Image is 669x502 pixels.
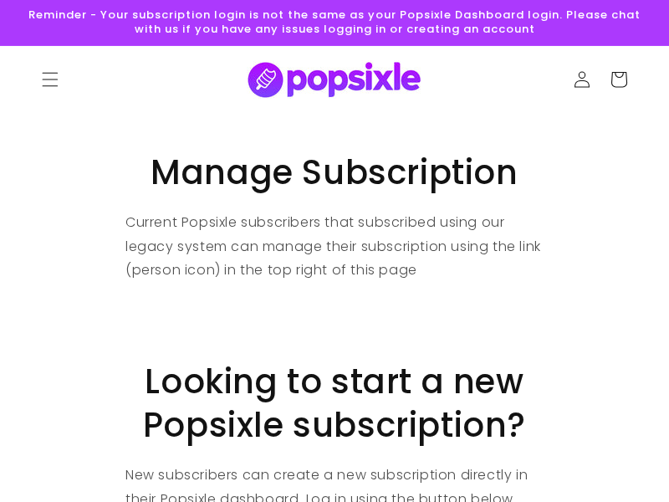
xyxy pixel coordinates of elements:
[125,211,544,283] p: Current Popsixle subscribers that subscribed using our legacy system can manage their subscriptio...
[125,151,544,194] h2: Manage Subscription
[125,360,544,447] h2: Looking to start a new Popsixle subscription?
[32,61,69,98] summary: Menu
[247,60,422,99] img: Popsixle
